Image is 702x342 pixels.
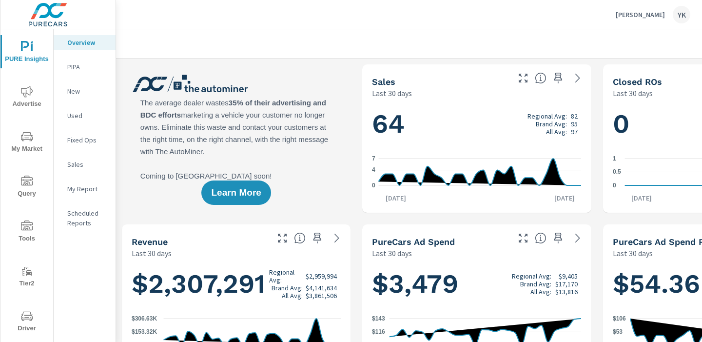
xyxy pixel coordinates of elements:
[67,111,108,121] p: Used
[54,84,116,99] div: New
[67,184,108,194] p: My Report
[547,193,582,203] p: [DATE]
[555,280,578,288] p: $17,170
[379,193,413,203] p: [DATE]
[571,112,578,120] p: 82
[559,272,578,280] p: $9,405
[616,10,665,19] p: [PERSON_NAME]
[613,247,653,259] p: Last 30 days
[274,230,290,246] button: Make Fullscreen
[3,265,50,289] span: Tier2
[54,181,116,196] div: My Report
[372,267,581,301] h1: $3,479
[613,155,616,162] text: 1
[613,315,626,322] text: $106
[520,280,551,288] p: Brand Avg:
[571,120,578,128] p: 95
[211,188,261,197] span: Learn More
[306,292,337,300] p: $3,861,506
[3,310,50,334] span: Driver
[613,182,616,189] text: 0
[527,112,567,120] p: Regional Avg:
[3,41,50,65] span: PURE Insights
[54,35,116,50] div: Overview
[530,288,551,296] p: All Avg:
[372,155,375,162] text: 7
[515,70,531,86] button: Make Fullscreen
[571,128,578,136] p: 97
[67,62,108,72] p: PIPA
[624,193,659,203] p: [DATE]
[3,131,50,155] span: My Market
[512,272,551,280] p: Regional Avg:
[132,267,341,301] h1: $2,307,291
[67,86,108,96] p: New
[372,328,385,335] text: $116
[372,167,375,174] text: 4
[570,70,585,86] a: See more details in report
[372,247,412,259] p: Last 30 days
[132,247,172,259] p: Last 30 days
[294,232,306,244] span: Total sales revenue over the selected date range. [Source: This data is sourced from the dealer’s...
[67,208,108,228] p: Scheduled Reports
[372,182,375,189] text: 0
[132,237,168,247] h5: Revenue
[613,169,621,176] text: 0.5
[550,230,566,246] span: Save this to your personalized report
[3,221,50,244] span: Tools
[3,86,50,110] span: Advertise
[372,77,395,87] h5: Sales
[329,230,345,246] a: See more details in report
[67,38,108,47] p: Overview
[54,133,116,147] div: Fixed Ops
[282,292,303,300] p: All Avg:
[54,108,116,123] div: Used
[54,157,116,172] div: Sales
[269,268,303,284] p: Regional Avg:
[310,230,325,246] span: Save this to your personalized report
[372,107,581,141] h1: 64
[54,60,116,74] div: PIPA
[201,181,271,205] button: Learn More
[673,6,690,23] div: YK
[132,329,157,336] text: $153.32K
[67,135,108,145] p: Fixed Ops
[372,87,412,99] p: Last 30 days
[613,329,623,336] text: $53
[515,230,531,246] button: Make Fullscreen
[550,70,566,86] span: Save this to your personalized report
[372,315,385,322] text: $143
[613,87,653,99] p: Last 30 days
[54,206,116,230] div: Scheduled Reports
[306,272,337,280] p: $2,959,994
[67,160,108,169] p: Sales
[3,176,50,200] span: Query
[555,288,578,296] p: $13,816
[372,237,455,247] h5: PureCars Ad Spend
[613,77,662,87] h5: Closed ROs
[535,72,546,84] span: Number of vehicles sold by the dealership over the selected date range. [Source: This data is sou...
[535,232,546,244] span: Total cost of media for all PureCars channels for the selected dealership group over the selected...
[132,315,157,322] text: $306.63K
[306,284,337,292] p: $4,141,634
[272,284,303,292] p: Brand Avg:
[570,230,585,246] a: See more details in report
[546,128,567,136] p: All Avg:
[536,120,567,128] p: Brand Avg:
